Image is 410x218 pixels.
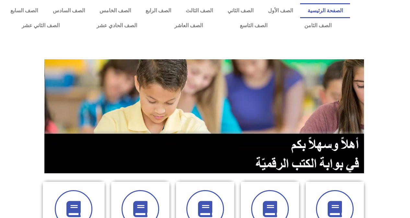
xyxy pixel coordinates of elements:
a: الصف الثالث [178,3,220,18]
a: الصف الثاني [220,3,261,18]
a: الصف السابع [3,3,45,18]
a: الصف الخامس [92,3,138,18]
a: الصف التاسع [221,18,286,33]
a: الصفحة الرئيسية [300,3,350,18]
a: الصف الأول [261,3,300,18]
a: الصف الحادي عشر [78,18,156,33]
a: الصف العاشر [156,18,221,33]
a: الصف الثاني عشر [3,18,78,33]
a: الصف الرابع [138,3,178,18]
a: الصف السادس [45,3,92,18]
a: الصف الثامن [286,18,350,33]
